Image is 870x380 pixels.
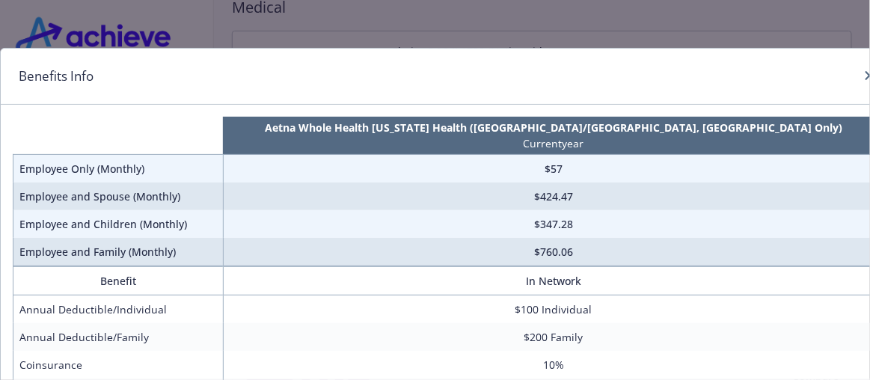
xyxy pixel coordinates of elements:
[13,323,224,351] td: Annual Deductible/Family
[13,117,224,155] th: intentionally left blank
[13,295,224,324] td: Annual Deductible/Individual
[13,238,224,266] td: Employee and Family (Monthly)
[19,67,94,86] h1: Benefits Info
[13,267,224,295] th: Benefit
[13,183,224,210] td: Employee and Spouse (Monthly)
[13,351,224,379] td: Coinsurance
[13,210,224,238] td: Employee and Children (Monthly)
[13,155,224,183] td: Employee Only (Monthly)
